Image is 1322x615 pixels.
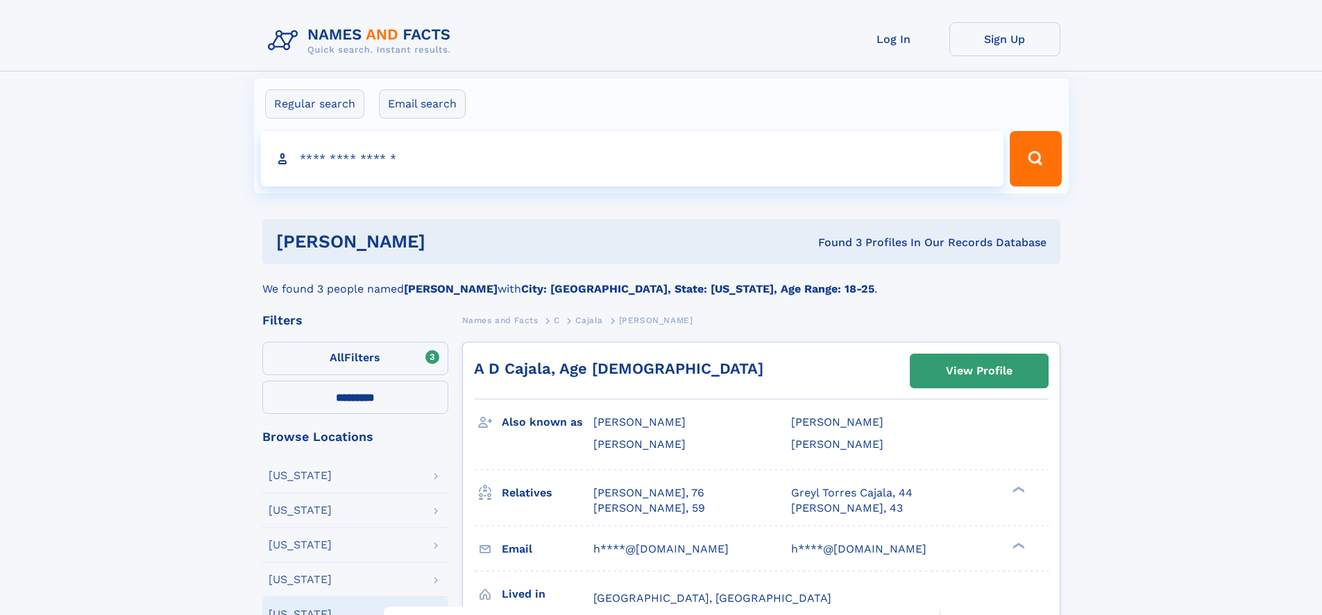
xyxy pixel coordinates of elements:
[1009,485,1026,494] div: ❯
[791,501,903,516] a: [PERSON_NAME], 43
[379,89,466,119] label: Email search
[462,311,539,329] a: Names and Facts
[593,591,831,605] span: [GEOGRAPHIC_DATA], [GEOGRAPHIC_DATA]
[262,342,448,375] label: Filters
[262,22,462,60] img: Logo Names and Facts
[791,438,883,451] span: [PERSON_NAME]
[269,574,332,585] div: [US_STATE]
[502,410,593,434] h3: Also known as
[949,22,1060,56] a: Sign Up
[262,431,448,443] div: Browse Locations
[946,355,1012,387] div: View Profile
[521,282,874,295] b: City: [GEOGRAPHIC_DATA], State: [US_STATE], Age Range: 18-25
[554,311,560,329] a: C
[276,233,622,250] h1: [PERSON_NAME]
[838,22,949,56] a: Log In
[593,415,686,428] span: [PERSON_NAME]
[575,315,603,325] span: Cajala
[262,314,448,327] div: Filters
[1009,541,1026,550] div: ❯
[502,481,593,505] h3: Relatives
[269,470,332,481] div: [US_STATE]
[269,505,332,516] div: [US_STATE]
[554,315,560,325] span: C
[330,351,344,364] span: All
[791,485,913,501] a: Greyl Torres Cajala, 44
[1010,131,1061,187] button: Search Button
[265,89,364,119] label: Regular search
[910,354,1048,388] a: View Profile
[262,264,1060,297] div: We found 3 people named with .
[404,282,498,295] b: [PERSON_NAME]
[502,537,593,561] h3: Email
[619,315,693,325] span: [PERSON_NAME]
[575,311,603,329] a: Cajala
[261,131,1004,187] input: search input
[593,501,705,516] a: [PERSON_NAME], 59
[622,235,1046,250] div: Found 3 Profiles In Our Records Database
[502,582,593,606] h3: Lived in
[474,360,763,377] a: A D Cajala, Age [DEMOGRAPHIC_DATA]
[791,415,883,428] span: [PERSON_NAME]
[593,438,686,451] span: [PERSON_NAME]
[593,485,704,501] a: [PERSON_NAME], 76
[269,539,332,551] div: [US_STATE]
